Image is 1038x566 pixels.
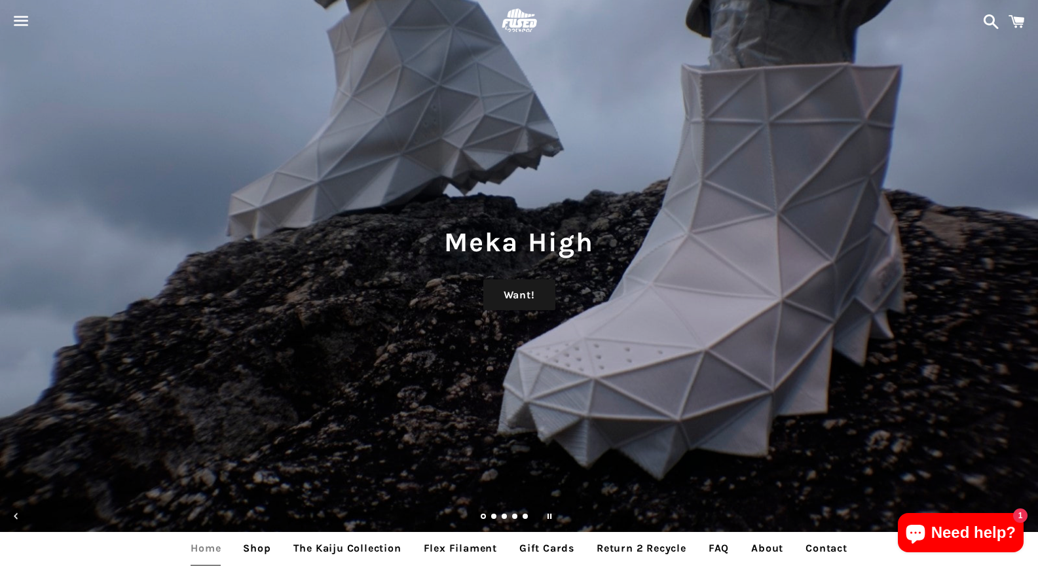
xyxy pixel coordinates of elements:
a: The Kaiju Collection [284,532,411,565]
a: Gift Cards [510,532,584,565]
a: Shop [233,532,280,565]
button: Next slide [1007,502,1036,531]
a: Load slide 3 [502,514,508,521]
a: Slide 1, current [481,514,487,521]
a: Home [181,532,231,565]
inbox-online-store-chat: Shopify online store chat [894,513,1028,556]
a: Return 2 Recycle [587,532,696,565]
a: Load slide 2 [491,514,498,521]
a: Load slide 5 [523,514,529,521]
button: Pause slideshow [535,502,564,531]
a: Contact [796,532,857,565]
a: About [741,532,793,565]
a: Flex Filament [414,532,507,565]
a: Load slide 4 [512,514,519,521]
a: Want! [483,279,555,311]
button: Previous slide [2,502,31,531]
a: FAQ [699,532,739,565]
h1: Meka High [13,223,1025,261]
